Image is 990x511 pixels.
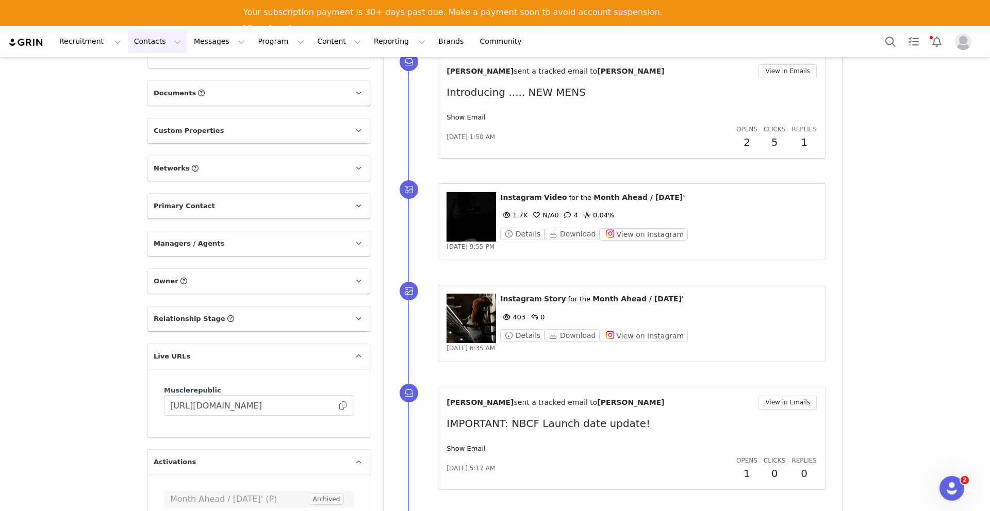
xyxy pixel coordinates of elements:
button: Reporting [368,30,432,53]
span: Replies [791,126,817,133]
button: Details [500,329,544,342]
p: Introducing ..... NEW MENS [447,84,817,100]
button: Contacts [128,30,187,53]
span: Managers / Agents [154,239,224,249]
span: Replies [791,457,817,464]
span: 1.7K [500,211,527,219]
a: Community [474,30,533,53]
a: Tasks [902,30,925,53]
span: [PERSON_NAME] [597,398,664,406]
span: 4 [562,211,578,219]
button: View in Emails [758,396,817,410]
span: N/A [531,211,555,219]
img: placeholder-profile.jpg [955,33,971,50]
img: grin logo [8,38,44,47]
button: Recruitment [53,30,127,53]
span: 0 [528,313,544,321]
h2: 2 [736,134,757,150]
span: Video [544,193,567,201]
span: Month Ahead / [DATE]' (P) [170,493,307,505]
div: Your subscription payment is 30+ days past due. Make a payment soon to avoid account suspension. [243,7,663,18]
span: 2 [961,476,969,484]
span: [PERSON_NAME] [447,398,514,406]
button: View on Instagram [600,330,688,342]
span: Primary Contact [154,201,215,211]
p: ⁨ ⁩ ⁨ ⁩ for the ⁨ ⁩ [500,192,817,203]
body: Rich Text Area. Press ALT-0 for help. [8,8,423,20]
button: Download [544,329,600,342]
button: Profile [949,33,982,50]
span: Live URLs [154,351,190,362]
span: [PERSON_NAME] [597,67,664,75]
span: Month Ahead / [DATE]' [593,193,685,201]
span: [DATE] 5:17 AM [447,464,495,473]
span: Clicks [764,457,785,464]
span: 0.04% [581,211,614,219]
p: IMPORTANT: NBCF Launch date update! [447,416,817,431]
button: View in Emails [758,64,817,78]
span: [DATE] 9:55 PM [447,243,494,250]
h2: 1 [791,134,817,150]
span: Instagram [500,295,542,303]
span: Opens [736,126,757,133]
a: Brands [432,30,473,53]
button: Details [500,228,544,240]
iframe: Intercom live chat [939,476,964,501]
button: Search [879,30,902,53]
span: [DATE] 1:50 AM [447,132,495,142]
span: Clicks [764,126,785,133]
button: Notifications [926,30,948,53]
span: Musclerepublic [164,386,221,394]
span: sent a tracked email to [514,67,597,75]
p: ⁨ ⁩ ⁨ ⁩ for the ⁨ ⁩ [500,294,817,304]
button: View on Instagram [600,228,688,241]
h2: 0 [764,466,785,481]
span: [DATE] 6:35 AM [447,345,495,352]
span: 403 [500,313,525,321]
h2: 1 [736,466,757,481]
a: Show Email [447,445,485,452]
button: Download [544,228,600,240]
span: Relationship Stage [154,314,225,324]
a: View on Instagram [600,332,688,339]
h2: 0 [791,466,817,481]
button: Content [311,30,367,53]
a: View on Instagram [600,230,688,238]
span: Networks [154,163,190,174]
span: Month Ahead / [DATE]' [592,295,684,303]
span: 0 [531,211,559,219]
span: Documents [154,88,196,98]
a: View Invoices [243,24,307,35]
button: Program [252,30,310,53]
a: Show Email [447,113,485,121]
span: [PERSON_NAME] [447,67,514,75]
span: Instagram [500,193,542,201]
span: Story [544,295,566,303]
button: Messages [188,30,251,53]
span: Opens [736,457,757,464]
span: Custom Properties [154,126,224,136]
span: sent a tracked email to [514,398,597,406]
span: Owner [154,276,178,286]
span: Archived [309,493,344,505]
h2: 5 [764,134,785,150]
span: Activations [154,457,196,467]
